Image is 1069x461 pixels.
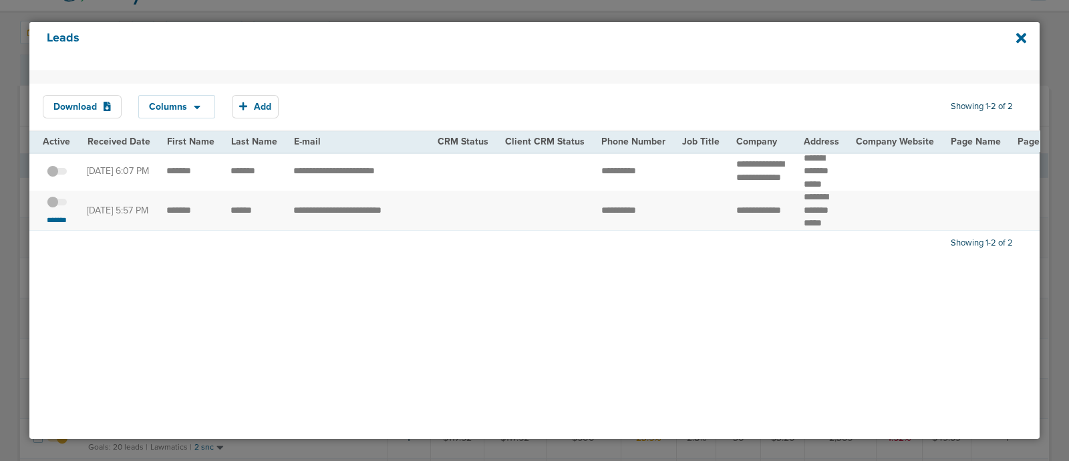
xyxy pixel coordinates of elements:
span: Last Name [231,136,277,147]
td: [DATE] 6:07 PM [79,152,158,191]
span: CRM Status [438,136,488,147]
th: Page Name [943,131,1010,152]
span: First Name [167,136,214,147]
span: Columns [149,102,187,112]
button: Add [232,95,279,118]
td: [DATE] 5:57 PM [79,191,158,230]
span: Phone Number [601,136,665,147]
span: E-mail [294,136,321,147]
span: Received Date [88,136,150,147]
span: Active [43,136,70,147]
th: Address [796,131,848,152]
th: Job Title [674,131,728,152]
th: Company Website [848,131,943,152]
h4: Leads [47,31,928,62]
span: Page URL [1018,136,1060,147]
th: Client CRM Status [497,131,593,152]
th: Company [728,131,796,152]
button: Download [43,95,122,118]
span: Showing 1-2 of 2 [951,238,1013,249]
span: Showing 1-2 of 2 [951,101,1013,112]
span: Add [254,101,271,112]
